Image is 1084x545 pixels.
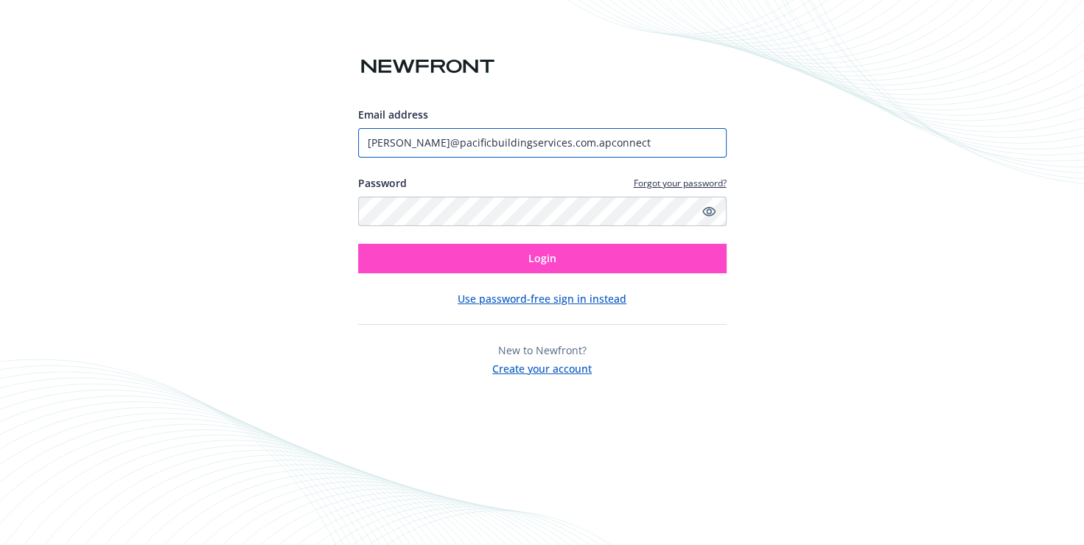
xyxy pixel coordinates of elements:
[634,177,727,189] a: Forgot your password?
[700,203,718,220] a: Show password
[492,358,592,376] button: Create your account
[358,108,428,122] span: Email address
[358,175,407,191] label: Password
[358,244,727,273] button: Login
[358,197,727,226] input: Enter your password
[358,54,497,80] img: Newfront logo
[358,128,727,158] input: Enter your email
[498,343,587,357] span: New to Newfront?
[528,251,556,265] span: Login
[458,291,626,306] button: Use password-free sign in instead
